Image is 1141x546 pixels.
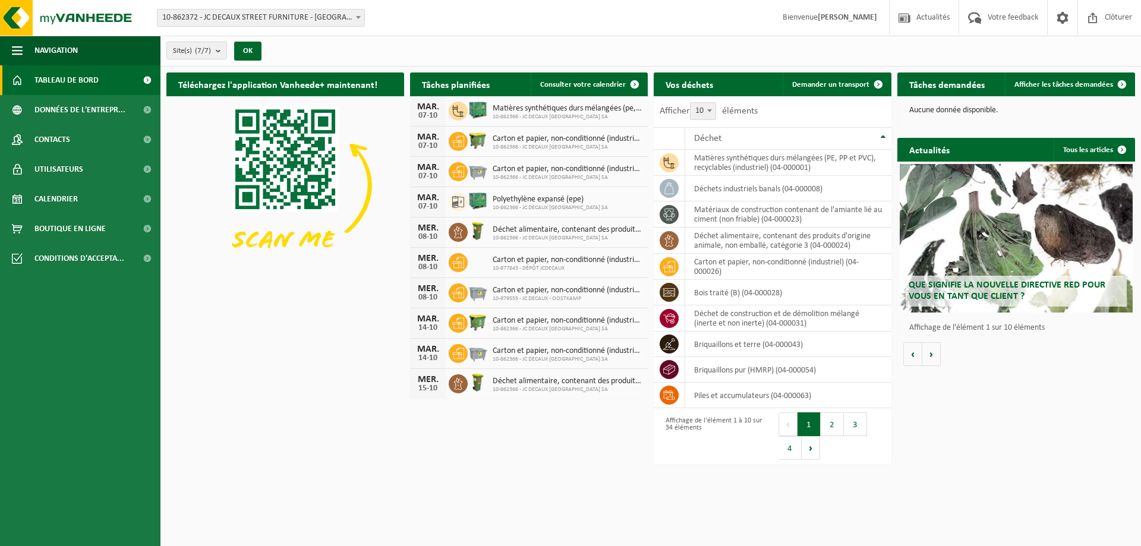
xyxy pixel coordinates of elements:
[468,130,488,150] img: WB-1100-HPE-GN-50
[468,342,488,362] img: WB-2500-GAL-GY-01
[778,436,802,460] button: 4
[685,201,891,228] td: matériaux de construction contenant de l'amiante lié au ciment (non friable) (04-000023)
[410,72,502,96] h2: Tâches planifiées
[416,375,440,384] div: MER.
[416,112,440,120] div: 07-10
[691,103,716,119] span: 10
[818,13,877,22] strong: [PERSON_NAME]
[685,254,891,280] td: carton et papier, non-conditionné (industriel) (04-000026)
[1054,138,1134,162] a: Tous les articles
[493,295,642,302] span: 10-979555 - JC DECAUX - OOSTKAMP
[468,100,488,120] img: PB-HB-1400-HPE-GN-01
[493,195,608,204] span: Polyethylène expansé (epe)
[685,357,891,383] td: briquaillons pur (HMRP) (04-000054)
[493,235,642,242] span: 10-862366 - JC DECAUX [GEOGRAPHIC_DATA] SA
[493,104,642,113] span: Matières synthétiques durs mélangées (pe, pp et pvc), recyclables (industriel)
[416,172,440,181] div: 07-10
[493,386,642,393] span: 10-862366 - JC DECAUX [GEOGRAPHIC_DATA] SA
[897,72,997,96] h2: Tâches demandées
[909,324,1129,332] p: Affichage de l'élément 1 sur 10 éléments
[540,81,626,89] span: Consulter votre calendrier
[416,142,440,150] div: 07-10
[493,144,642,151] span: 10-862366 - JC DECAUX [GEOGRAPHIC_DATA] SA
[416,163,440,172] div: MAR.
[157,9,365,27] span: 10-862372 - JC DECAUX STREET FURNITURE - BRUXELLES
[694,134,721,143] span: Déchet
[493,356,642,363] span: 10-862366 - JC DECAUX [GEOGRAPHIC_DATA] SA
[34,154,83,184] span: Utilisateurs
[416,233,440,241] div: 08-10
[34,65,99,95] span: Tableau de bord
[416,223,440,233] div: MER.
[1005,72,1134,96] a: Afficher les tâches demandées
[157,10,364,26] span: 10-862372 - JC DECAUX STREET FURNITURE - BRUXELLES
[792,81,869,89] span: Demander un transport
[685,305,891,332] td: déchet de construction et de démolition mélangé (inerte et non inerte) (04-000031)
[1014,81,1113,89] span: Afficher les tâches demandées
[416,263,440,272] div: 08-10
[166,42,227,59] button: Site(s)(7/7)
[468,282,488,302] img: WB-2500-GAL-GY-01
[903,342,922,366] button: Vorige
[416,203,440,211] div: 07-10
[468,373,488,393] img: WB-0060-HPE-GN-51
[416,193,440,203] div: MAR.
[821,412,844,436] button: 2
[416,324,440,332] div: 14-10
[416,254,440,263] div: MER.
[685,280,891,305] td: bois traité (B) (04-000028)
[173,42,211,60] span: Site(s)
[468,191,488,211] img: PB-HB-1400-HPE-GN-01
[531,72,647,96] a: Consulter votre calendrier
[909,106,1123,115] p: Aucune donnée disponible.
[493,316,642,326] span: Carton et papier, non-conditionné (industriel)
[685,150,891,176] td: matières synthétiques durs mélangées (PE, PP et PVC), recyclables (industriel) (04-000001)
[493,134,642,144] span: Carton et papier, non-conditionné (industriel)
[844,412,867,436] button: 3
[34,244,124,273] span: Conditions d'accepta...
[493,113,642,121] span: 10-862366 - JC DECAUX [GEOGRAPHIC_DATA] SA
[234,42,261,61] button: OK
[493,265,642,272] span: 10-977843 - DÉPÔT JCDECAUX
[195,47,211,55] count: (7/7)
[493,255,642,265] span: Carton et papier, non-conditionné (industriel)
[783,72,890,96] a: Demander un transport
[416,293,440,302] div: 08-10
[493,165,642,174] span: Carton et papier, non-conditionné (industriel)
[690,102,716,120] span: 10
[34,95,125,125] span: Données de l'entrepr...
[778,412,798,436] button: Previous
[654,72,725,96] h2: Vos déchets
[897,138,962,161] h2: Actualités
[416,345,440,354] div: MAR.
[493,286,642,295] span: Carton et papier, non-conditionné (industriel)
[468,221,488,241] img: WB-0060-HPE-GN-51
[802,436,820,460] button: Next
[416,132,440,142] div: MAR.
[493,204,608,212] span: 10-862366 - JC DECAUX [GEOGRAPHIC_DATA] SA
[468,160,488,181] img: WB-2500-GAL-GY-01
[493,225,642,235] span: Déchet alimentaire, contenant des produits d'origine animale, non emballé, catég...
[416,354,440,362] div: 14-10
[416,384,440,393] div: 15-10
[416,314,440,324] div: MAR.
[416,102,440,112] div: MAR.
[909,280,1105,301] span: Que signifie la nouvelle directive RED pour vous en tant que client ?
[685,383,891,408] td: Piles et accumulateurs (04-000063)
[685,332,891,357] td: briquaillons et terre (04-000043)
[34,125,70,154] span: Contacts
[166,72,389,96] h2: Téléchargez l'application Vanheede+ maintenant!
[416,284,440,293] div: MER.
[685,228,891,254] td: déchet alimentaire, contenant des produits d'origine animale, non emballé, catégorie 3 (04-000024)
[493,346,642,356] span: Carton et papier, non-conditionné (industriel)
[493,174,642,181] span: 10-862366 - JC DECAUX [GEOGRAPHIC_DATA] SA
[34,184,78,214] span: Calendrier
[660,106,758,116] label: Afficher éléments
[900,164,1133,313] a: Que signifie la nouvelle directive RED pour vous en tant que client ?
[922,342,941,366] button: Volgende
[34,36,78,65] span: Navigation
[493,326,642,333] span: 10-862366 - JC DECAUX [GEOGRAPHIC_DATA] SA
[34,214,106,244] span: Boutique en ligne
[798,412,821,436] button: 1
[660,411,767,461] div: Affichage de l'élément 1 à 10 sur 34 éléments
